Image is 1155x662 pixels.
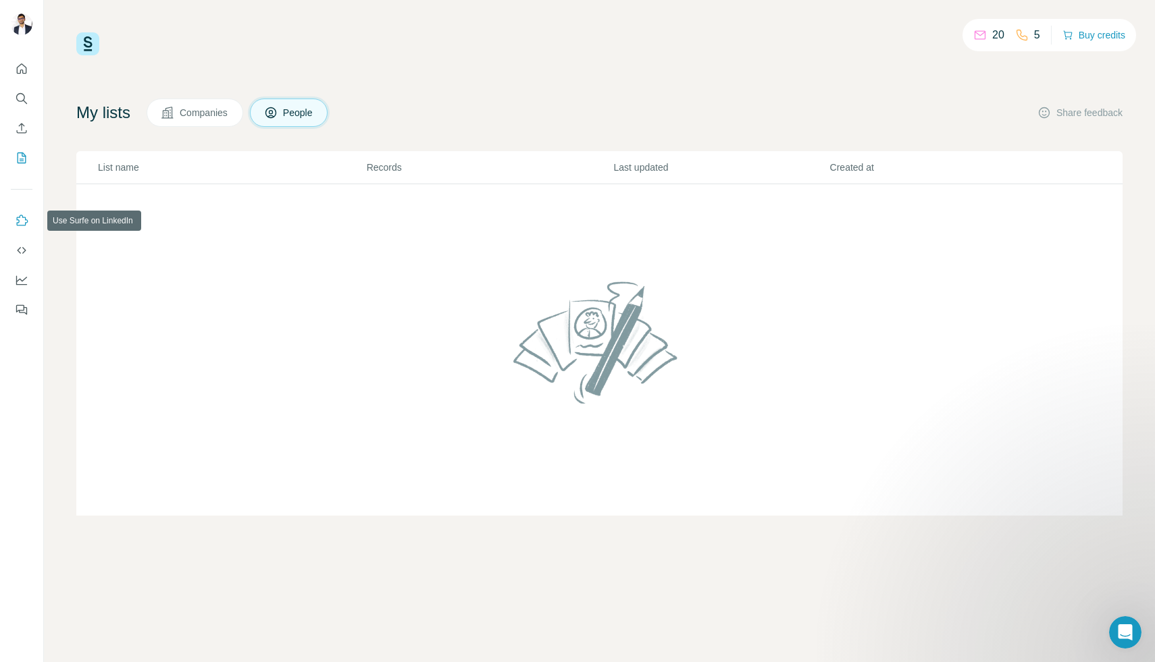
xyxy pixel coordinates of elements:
[614,161,829,174] p: Last updated
[98,161,365,174] p: List name
[11,116,32,140] button: Enrich CSV
[11,209,32,233] button: Use Surfe on LinkedIn
[11,238,32,263] button: Use Surfe API
[76,102,130,123] h4: My lists
[76,32,99,55] img: Surfe Logo
[367,161,613,174] p: Records
[180,106,229,119] span: Companies
[508,270,692,414] img: No lists found
[11,86,32,111] button: Search
[11,298,32,322] button: Feedback
[283,106,314,119] span: People
[11,146,32,170] button: My lists
[11,13,32,35] img: Avatar
[11,268,32,292] button: Dashboard
[11,57,32,81] button: Quick start
[1034,27,1040,43] p: 5
[1109,616,1141,649] iframe: Intercom live chat
[1062,26,1125,45] button: Buy credits
[992,27,1004,43] p: 20
[1037,106,1123,119] button: Share feedback
[830,161,1045,174] p: Created at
